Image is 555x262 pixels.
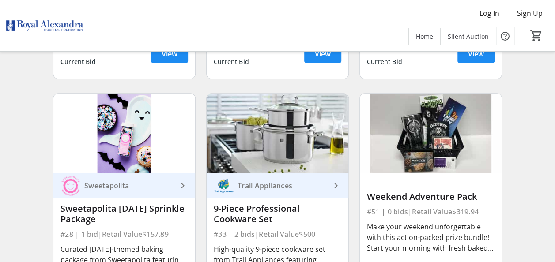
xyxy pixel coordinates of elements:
span: Home [416,32,433,41]
button: Sign Up [510,6,550,20]
div: Current Bid [214,54,249,70]
div: Weekend Adventure Pack [367,191,495,202]
img: Sweetapolita [60,176,81,196]
a: View [457,45,495,63]
div: Current Bid [367,54,402,70]
div: Sweetapolita [81,181,177,190]
img: 9-Piece Professional Cookware Set [207,94,348,173]
div: Trail Appliances [234,181,331,190]
span: Sign Up [517,8,543,19]
span: View [468,49,484,59]
img: Trail Appliances [214,176,234,196]
span: View [162,49,177,59]
button: Help [496,27,514,45]
div: 9-Piece Professional Cookware Set [214,203,341,225]
mat-icon: keyboard_arrow_right [331,180,341,191]
div: Current Bid [60,54,96,70]
a: Trail AppliancesTrail Appliances [207,173,348,198]
button: Cart [529,28,544,44]
a: View [151,45,188,63]
div: #33 | 2 bids | Retail Value $500 [214,228,341,240]
img: Weekend Adventure Pack [360,94,502,173]
mat-icon: keyboard_arrow_right [177,180,188,191]
button: Log In [472,6,506,20]
span: Silent Auction [448,32,489,41]
a: Home [409,28,440,45]
div: Make your weekend unforgettable with this action-packed prize bundle! Start your morning with fre... [367,221,495,253]
div: #51 | 0 bids | Retail Value $319.94 [367,206,495,218]
div: #28 | 1 bid | Retail Value $157.89 [60,228,188,240]
span: Log In [479,8,499,19]
img: Royal Alexandra Hospital Foundation's Logo [5,4,84,48]
span: View [315,49,331,59]
a: SweetapolitaSweetapolita [53,173,195,198]
a: Silent Auction [441,28,496,45]
a: View [304,45,341,63]
div: Sweetapolita [DATE] Sprinkle Package [60,203,188,225]
img: Sweetapolita Halloween Sprinkle Package [53,94,195,173]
